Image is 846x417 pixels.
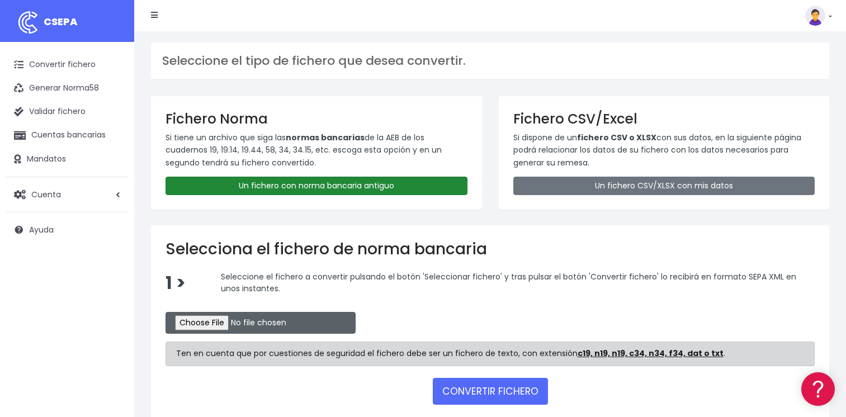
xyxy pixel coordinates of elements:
span: Seleccione el fichero a convertir pulsando el botón 'Seleccionar fichero' y tras pulsar el botón ... [221,271,796,294]
img: logo [14,8,42,36]
h3: Fichero CSV/Excel [513,111,815,127]
a: Generar Norma58 [6,77,129,100]
h3: Fichero Norma [166,111,467,127]
p: Si dispone de un con sus datos, en la siguiente página podrá relacionar los datos de su fichero c... [513,131,815,169]
span: CSEPA [44,15,78,29]
a: Mandatos [6,148,129,171]
h2: Selecciona el fichero de norma bancaria [166,240,815,259]
span: Ayuda [29,224,54,235]
a: Cuentas bancarias [6,124,129,147]
a: Convertir fichero [6,53,129,77]
button: CONVERTIR FICHERO [433,378,548,405]
strong: normas bancarias [286,132,365,143]
div: Ten en cuenta que por cuestiones de seguridad el fichero debe ser un fichero de texto, con extens... [166,342,815,366]
a: Ayuda [6,218,129,241]
strong: fichero CSV o XLSX [577,132,656,143]
a: Un fichero con norma bancaria antiguo [166,177,467,195]
a: Un fichero CSV/XLSX con mis datos [513,177,815,195]
span: 1 > [166,271,186,295]
span: Cuenta [31,188,61,200]
img: profile [805,6,825,26]
strong: c19, n19, n19, c34, n34, f34, dat o txt [578,348,724,359]
a: Cuenta [6,183,129,206]
h3: Seleccione el tipo de fichero que desea convertir. [162,54,818,68]
p: Si tiene un archivo que siga las de la AEB de los cuadernos 19, 19.14, 19.44, 58, 34, 34.15, etc.... [166,131,467,169]
a: Validar fichero [6,100,129,124]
